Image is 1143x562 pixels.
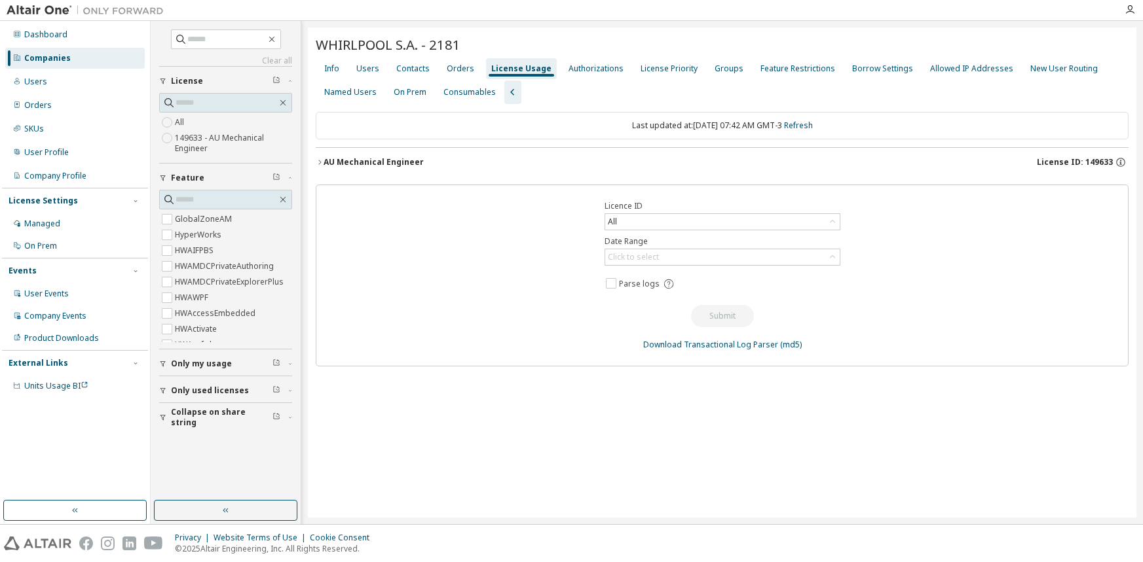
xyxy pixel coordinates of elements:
label: Date Range [605,236,840,247]
p: © 2025 Altair Engineering, Inc. All Rights Reserved. [175,543,377,554]
label: All [175,114,187,130]
span: Only my usage [171,359,232,369]
a: Download Transactional Log Parser [643,339,778,350]
div: External Links [9,358,68,368]
div: Events [9,266,37,276]
img: linkedin.svg [122,536,136,550]
span: License ID: 149633 [1037,157,1113,167]
span: Collapse on share string [171,407,272,428]
span: Feature [171,173,204,183]
div: License Priority [641,63,698,74]
div: Named Users [324,87,377,97]
a: Refresh [784,120,813,131]
div: License Usage [491,63,552,74]
span: Only used licenses [171,385,249,396]
div: All [605,214,840,230]
div: Authorizations [569,63,624,74]
img: altair_logo.svg [4,536,71,550]
div: On Prem [24,241,57,251]
div: Cookie Consent [310,533,377,543]
div: User Events [24,289,69,299]
label: HWAcufwh [175,337,217,353]
div: Contacts [396,63,430,74]
span: Clear filter [272,76,280,86]
div: SKUs [24,124,44,134]
div: Users [24,77,47,87]
span: Clear filter [272,359,280,369]
div: Last updated at: [DATE] 07:42 AM GMT-3 [316,112,1129,139]
span: Parse logs [619,279,660,289]
label: HyperWorks [175,227,224,243]
label: 149633 - AU Mechanical Engineer [175,130,292,156]
div: Product Downloads [24,333,99,343]
label: HWAccessEmbedded [175,306,258,321]
div: Orders [447,63,474,74]
button: Only used licenses [159,376,292,405]
div: New User Routing [1030,63,1098,74]
button: Feature [159,164,292,192]
label: HWAMDCPrivateExplorerPlus [175,274,286,290]
div: Groups [715,63,743,74]
div: Privacy [175,533,214,543]
div: Click to select [608,252,659,262]
label: HWAMDCPrivateAuthoring [175,258,276,274]
div: Company Events [24,311,86,321]
span: Clear filter [272,412,280,423]
div: Dashboard [24,29,67,40]
div: AU Mechanical Engineer [324,157,424,167]
div: Click to select [605,249,840,265]
a: (md5) [780,339,802,350]
label: GlobalZoneAM [175,211,234,227]
div: User Profile [24,147,69,158]
a: Clear all [159,56,292,66]
img: facebook.svg [79,536,93,550]
div: Orders [24,100,52,111]
div: License Settings [9,196,78,206]
div: On Prem [394,87,426,97]
span: Units Usage BI [24,380,88,391]
button: Submit [691,305,754,327]
button: License [159,67,292,96]
div: Allowed IP Addresses [930,63,1013,74]
label: HWAIFPBS [175,243,216,258]
button: AU Mechanical EngineerLicense ID: 149633 [316,148,1129,177]
div: Info [324,63,339,74]
div: Companies [24,53,71,63]
span: Clear filter [272,173,280,183]
div: All [606,215,619,229]
div: Feature Restrictions [760,63,835,74]
img: Altair One [7,4,170,17]
div: Company Profile [24,171,86,181]
div: Website Terms of Use [214,533,310,543]
button: Only my usage [159,349,292,378]
img: instagram.svg [101,536,115,550]
label: HWActivate [175,321,219,337]
div: Users [356,63,379,74]
span: License [171,76,203,86]
span: Clear filter [272,385,280,396]
img: youtube.svg [144,536,163,550]
label: Licence ID [605,201,840,211]
span: WHIRLPOOL S.A. - 2181 [316,35,460,54]
div: Consumables [443,87,496,97]
button: Collapse on share string [159,403,292,432]
label: HWAWPF [175,290,211,306]
div: Managed [24,219,60,229]
div: Borrow Settings [852,63,913,74]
